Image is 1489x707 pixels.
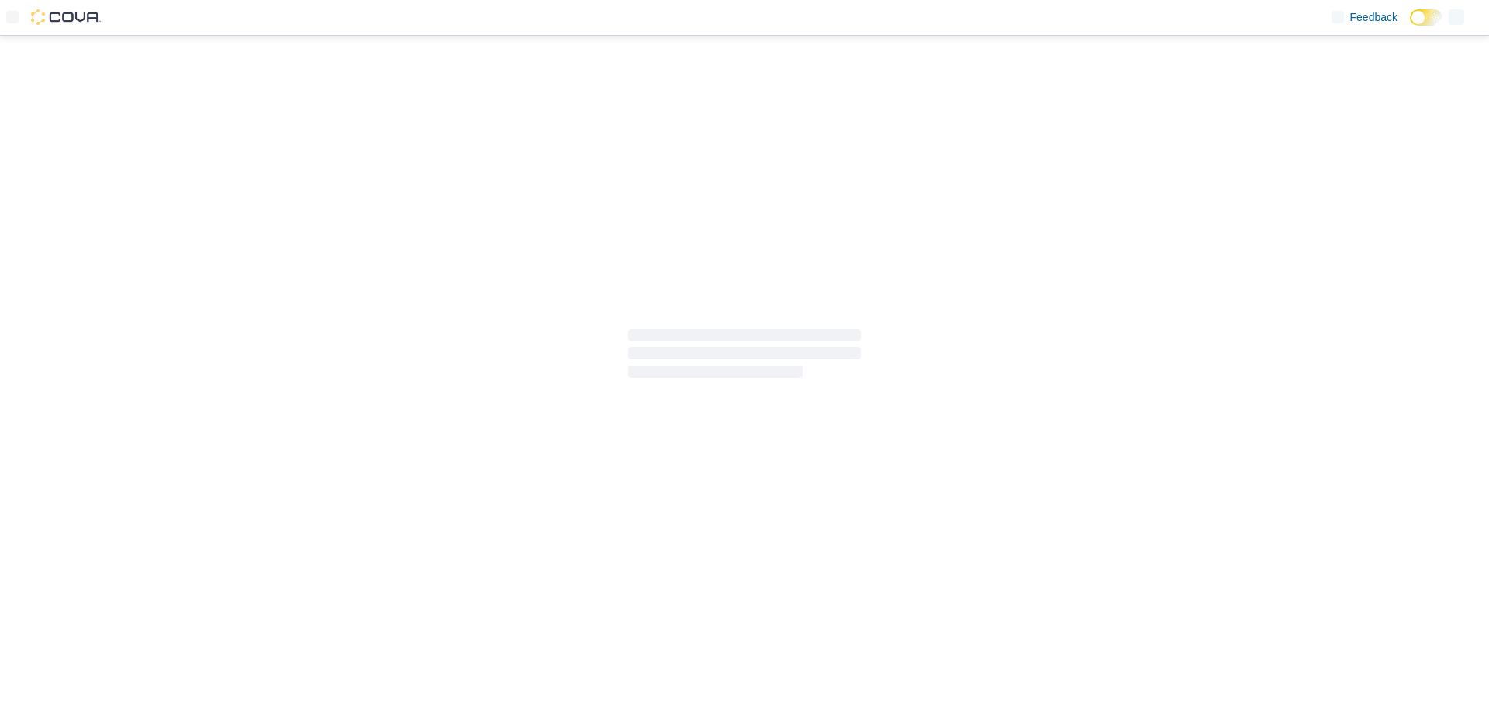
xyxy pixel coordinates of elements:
a: Feedback [1325,2,1404,33]
span: Feedback [1350,9,1397,25]
span: Loading [628,332,861,382]
img: Cova [31,9,101,25]
input: Dark Mode [1410,9,1442,26]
